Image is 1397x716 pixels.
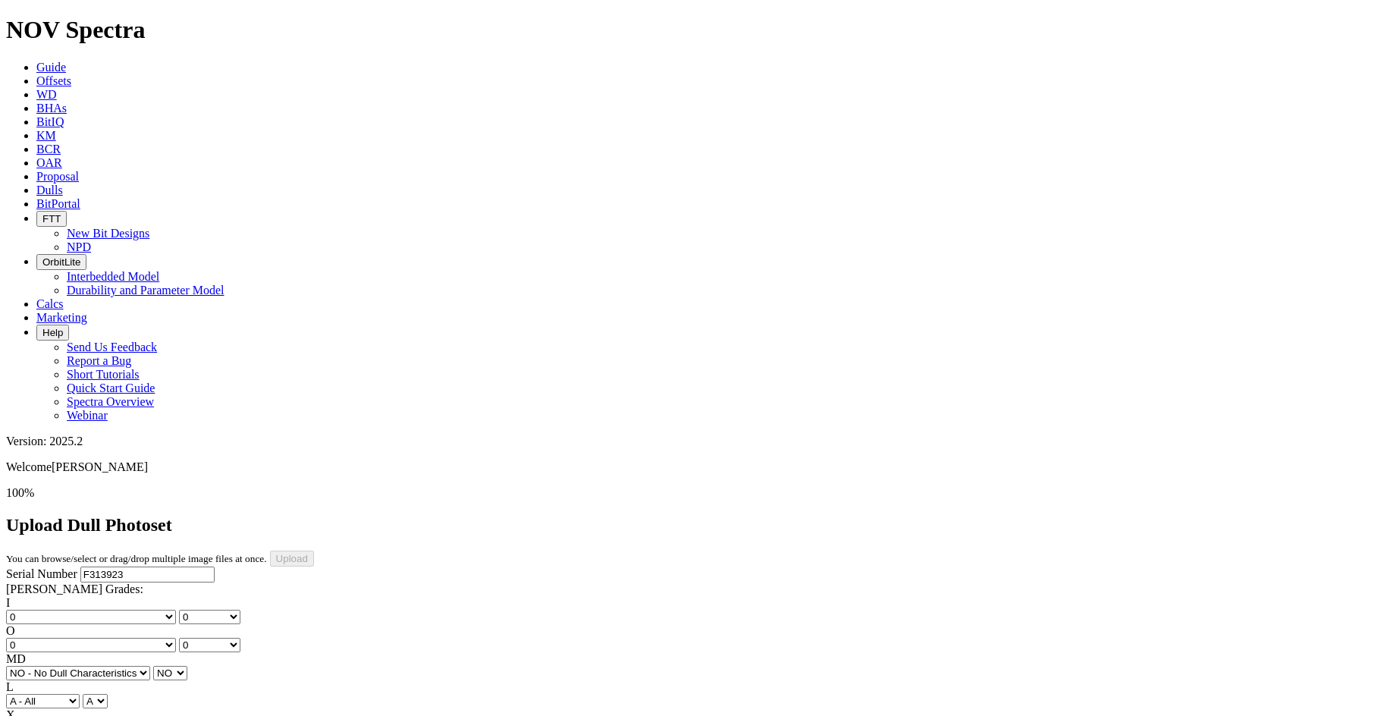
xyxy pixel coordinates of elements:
[42,327,63,338] span: Help
[67,395,154,408] a: Spectra Overview
[67,382,155,394] a: Quick Start Guide
[42,213,61,225] span: FTT
[67,227,149,240] a: New Bit Designs
[42,256,80,268] span: OrbitLite
[6,16,1391,44] h1: NOV Spectra
[36,325,69,341] button: Help
[36,88,57,101] a: WD
[36,143,61,155] a: BCR
[6,596,10,609] label: I
[67,270,159,283] a: Interbedded Model
[67,284,224,297] a: Durability and Parameter Model
[36,156,62,169] a: OAR
[270,551,314,567] input: Upload
[36,102,67,115] a: BHAs
[6,652,26,665] label: MD
[36,61,66,74] a: Guide
[67,354,131,367] a: Report a Bug
[36,170,79,183] a: Proposal
[67,341,157,353] a: Send Us Feedback
[6,460,1391,474] p: Welcome
[6,435,1391,448] div: Version: 2025.2
[36,211,67,227] button: FTT
[36,297,64,310] a: Calcs
[6,583,1391,596] div: [PERSON_NAME] Grades:
[6,486,34,499] span: 100%
[6,567,77,580] label: Serial Number
[36,115,64,128] a: BitIQ
[67,240,91,253] a: NPD
[36,74,71,87] a: Offsets
[67,368,140,381] a: Short Tutorials
[36,129,56,142] a: KM
[6,624,15,637] label: O
[36,311,87,324] a: Marketing
[36,254,86,270] button: OrbitLite
[36,184,63,196] a: Dulls
[52,460,148,473] span: [PERSON_NAME]
[6,553,267,564] small: You can browse/select or drag/drop multiple image files at once.
[6,515,1391,535] h2: Upload Dull Photoset
[67,409,108,422] a: Webinar
[6,680,14,693] label: L
[36,197,80,210] a: BitPortal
